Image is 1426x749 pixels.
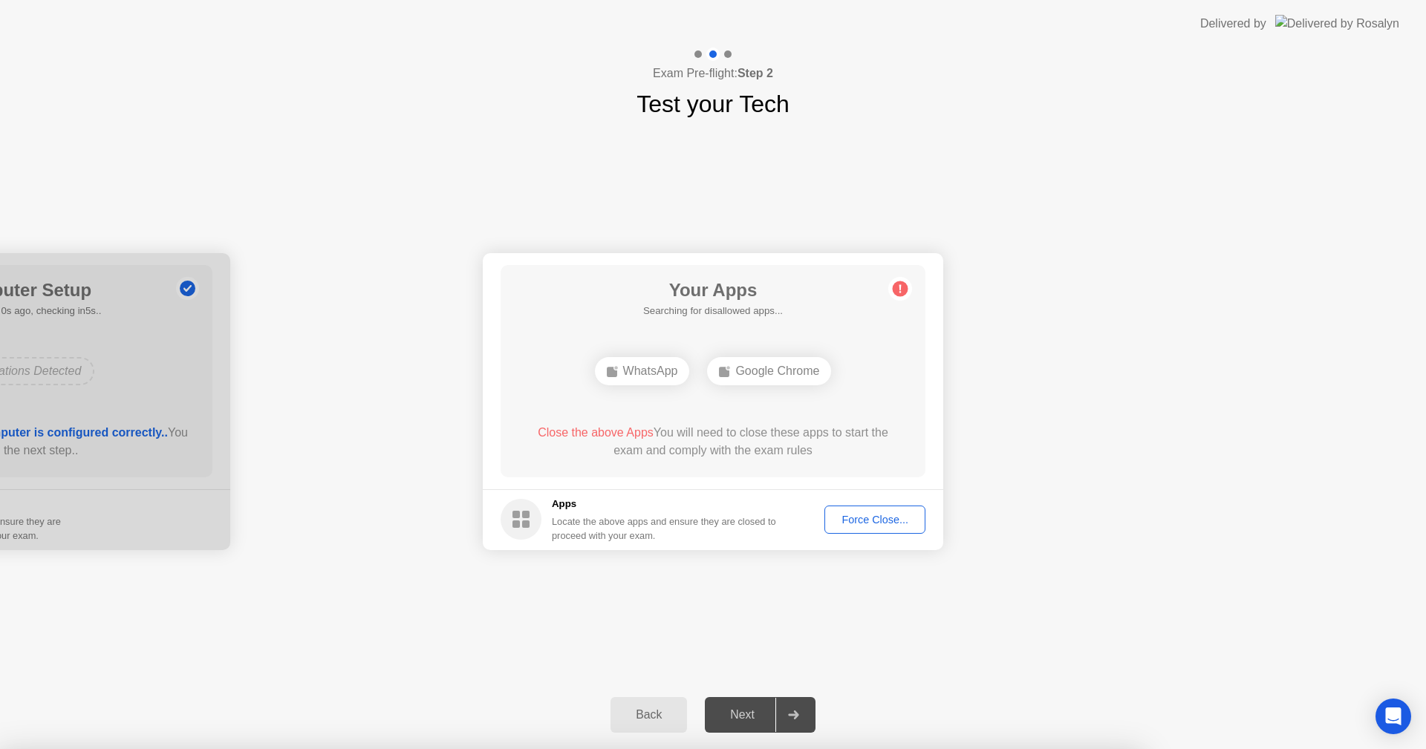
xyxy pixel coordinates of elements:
div: Delivered by [1200,15,1266,33]
h1: Your Apps [643,277,783,304]
img: Delivered by Rosalyn [1275,15,1399,32]
div: Open Intercom Messenger [1375,699,1411,734]
h5: Searching for disallowed apps... [643,304,783,318]
div: Google Chrome [707,357,831,385]
div: You will need to close these apps to start the exam and comply with the exam rules [522,424,905,459]
h4: Exam Pre-flight: [653,65,773,82]
div: Back [615,708,683,722]
div: Locate the above apps and ensure they are closed to proceed with your exam. [552,514,777,543]
span: Close the above Apps [538,426,654,439]
h1: Test your Tech [637,86,789,122]
h5: Apps [552,497,777,511]
div: Next [709,708,775,722]
b: Step 2 [738,67,773,79]
div: WhatsApp [595,357,690,385]
div: Force Close... [830,514,920,526]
